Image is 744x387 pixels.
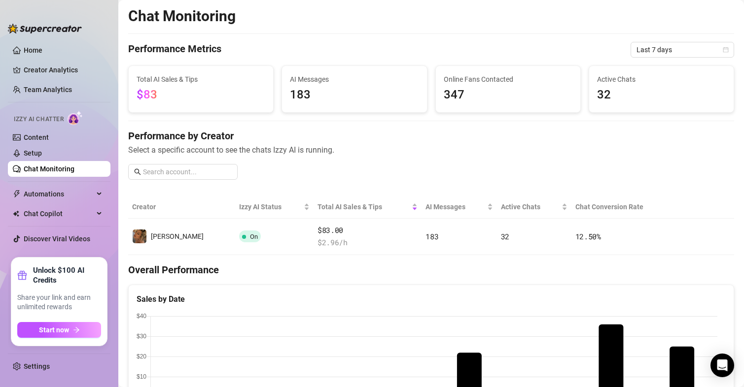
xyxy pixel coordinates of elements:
[250,233,258,240] span: On
[444,74,572,85] span: Online Fans Contacted
[597,74,726,85] span: Active Chats
[24,206,94,222] span: Chat Copilot
[68,111,83,125] img: AI Chatter
[637,42,728,57] span: Last 7 days
[8,24,82,33] img: logo-BBDzfeDw.svg
[318,201,410,212] span: Total AI Sales & Tips
[710,354,734,377] div: Open Intercom Messenger
[17,270,27,280] span: gift
[314,195,422,219] th: Total AI Sales & Tips
[24,86,72,94] a: Team Analytics
[318,225,418,236] span: $83.00
[13,190,21,198] span: thunderbolt
[134,168,141,175] span: search
[73,326,80,333] span: arrow-right
[24,186,94,202] span: Automations
[24,62,103,78] a: Creator Analytics
[137,88,157,101] span: $83
[137,293,726,305] div: Sales by Date
[425,231,438,241] span: 183
[39,326,69,334] span: Start now
[571,195,674,219] th: Chat Conversion Rate
[133,229,146,243] img: Melanie
[501,201,560,212] span: Active Chats
[239,201,302,212] span: Izzy AI Status
[151,232,204,240] span: [PERSON_NAME]
[24,165,74,173] a: Chat Monitoring
[425,201,485,212] span: AI Messages
[24,133,49,141] a: Content
[13,210,19,217] img: Chat Copilot
[128,144,734,156] span: Select a specific account to see the chats Izzy AI is running.
[501,231,509,241] span: 32
[444,86,572,104] span: 347
[128,263,734,277] h4: Overall Performance
[723,47,729,53] span: calendar
[318,237,418,249] span: $ 2.96 /h
[24,362,50,370] a: Settings
[290,86,419,104] span: 183
[137,74,265,85] span: Total AI Sales & Tips
[497,195,571,219] th: Active Chats
[24,235,90,243] a: Discover Viral Videos
[235,195,314,219] th: Izzy AI Status
[143,166,232,177] input: Search account...
[128,129,734,143] h4: Performance by Creator
[24,46,42,54] a: Home
[14,115,64,124] span: Izzy AI Chatter
[128,195,235,219] th: Creator
[597,86,726,104] span: 32
[33,265,101,285] strong: Unlock $100 AI Credits
[24,149,42,157] a: Setup
[17,322,101,338] button: Start nowarrow-right
[422,195,496,219] th: AI Messages
[575,231,601,241] span: 12.50 %
[290,74,419,85] span: AI Messages
[128,7,236,26] h2: Chat Monitoring
[17,293,101,312] span: Share your link and earn unlimited rewards
[128,42,221,58] h4: Performance Metrics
